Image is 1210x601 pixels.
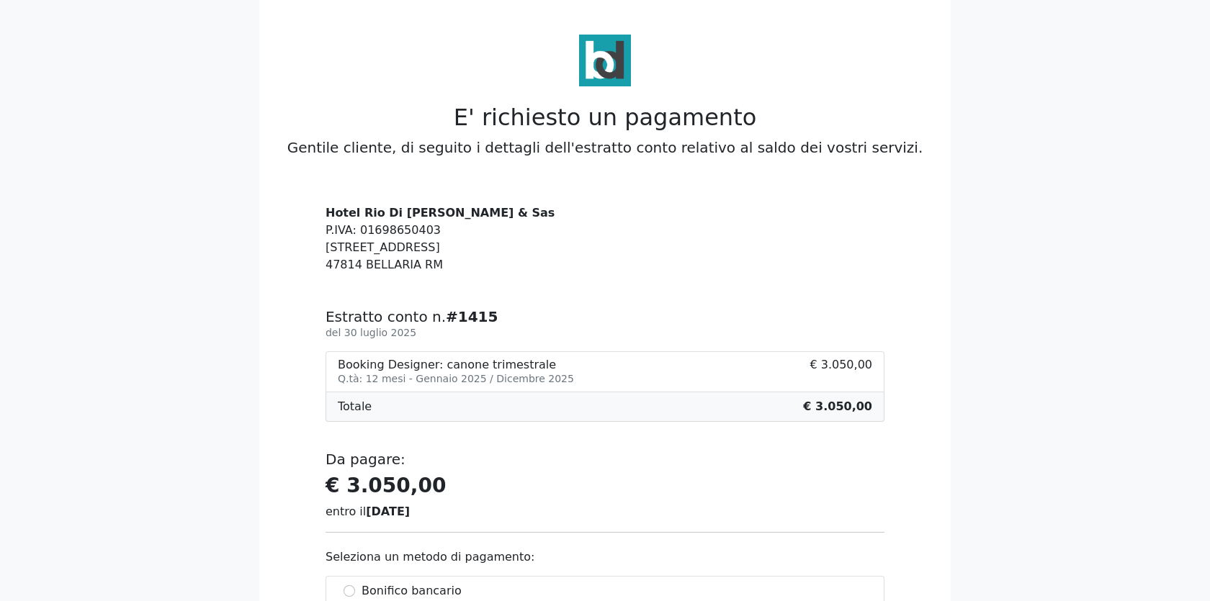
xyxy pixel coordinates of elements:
[326,308,884,325] h5: Estratto conto n.
[366,505,410,518] strong: [DATE]
[268,137,942,158] p: Gentile cliente, di seguito i dettagli dell'estratto conto relativo al saldo dei vostri servizi.
[326,451,884,468] h5: Da pagare:
[362,582,462,600] span: Bonifico bancario
[268,104,942,131] h2: E' richiesto un pagamento
[326,204,884,274] address: P.IVA: 01698650403 [STREET_ADDRESS] 47814 BELLARIA RM
[338,398,372,415] span: Totale
[803,399,872,413] b: € 3.050,00
[810,358,872,386] span: € 3.050,00
[338,373,574,384] small: Q.tà: 12 mesi - Gennaio 2025 / Dicembre 2025
[446,308,498,325] b: #1415
[326,327,416,338] small: del 30 luglio 2025
[326,206,555,220] strong: Hotel Rio Di [PERSON_NAME] & Sas
[338,358,574,371] div: Booking Designer: canone trimestrale
[326,550,884,564] h6: Seleziona un metodo di pagamento:
[326,474,446,497] strong: € 3.050,00
[326,503,884,520] div: entro il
